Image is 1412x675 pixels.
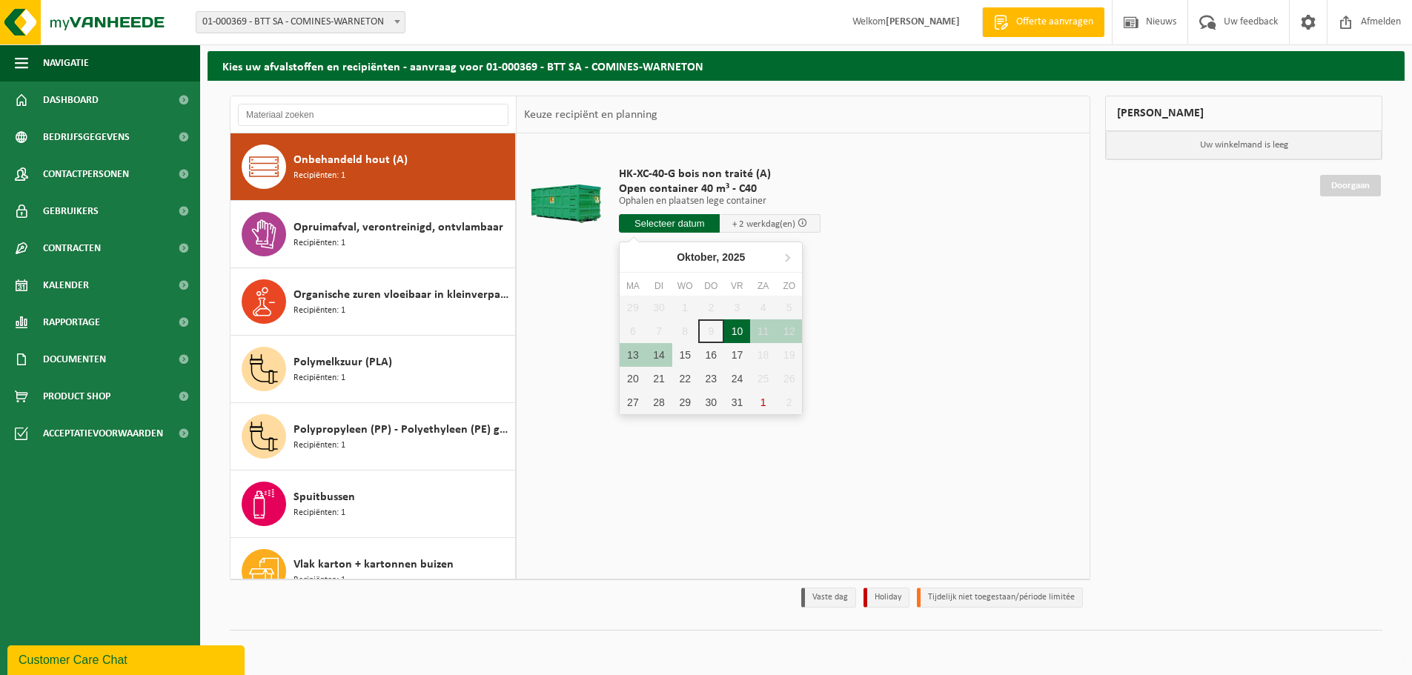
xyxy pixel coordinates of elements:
span: Vlak karton + kartonnen buizen [294,556,454,573]
span: Recipiënten: 1 [294,439,345,453]
span: Organische zuren vloeibaar in kleinverpakking [294,286,511,304]
span: Opruimafval, verontreinigd, ontvlambaar [294,219,503,236]
span: Recipiënten: 1 [294,506,345,520]
span: Polypropyleen (PP) - Polyethyleen (PE) gemengd, hard, gekleurd [294,421,511,439]
div: 24 [724,367,750,390]
a: Offerte aanvragen [982,7,1104,37]
div: 22 [672,367,698,390]
div: 13 [620,343,646,367]
span: Polymelkzuur (PLA) [294,353,392,371]
span: Offerte aanvragen [1012,15,1097,30]
div: zo [776,279,802,293]
div: 21 [646,367,672,390]
span: 01-000369 - BTT SA - COMINES-WARNETON [196,12,405,33]
strong: [PERSON_NAME] [886,16,960,27]
div: Keuze recipiënt en planning [517,96,665,133]
div: 20 [620,367,646,390]
span: Navigatie [43,44,89,82]
button: Organische zuren vloeibaar in kleinverpakking Recipiënten: 1 [231,268,516,336]
span: Open container 40 m³ - C40 [619,182,821,196]
div: [PERSON_NAME] [1105,96,1382,131]
button: Polypropyleen (PP) - Polyethyleen (PE) gemengd, hard, gekleurd Recipiënten: 1 [231,403,516,470]
button: Onbehandeld hout (A) Recipiënten: 1 [231,133,516,201]
li: Vaste dag [801,588,856,608]
span: Recipiënten: 1 [294,573,345,588]
div: ma [620,279,646,293]
p: Uw winkelmand is leeg [1106,131,1382,159]
span: + 2 werkdag(en) [732,219,795,229]
div: wo [672,279,698,293]
div: 27 [620,390,646,414]
div: 28 [646,390,672,414]
span: Recipiënten: 1 [294,236,345,250]
div: do [698,279,724,293]
div: 14 [646,343,672,367]
i: 2025 [722,252,745,262]
div: 29 [672,390,698,414]
span: Contactpersonen [43,156,129,193]
span: Recipiënten: 1 [294,169,345,183]
span: Product Shop [43,378,110,415]
div: 23 [698,367,724,390]
span: Onbehandeld hout (A) [294,151,408,169]
span: Dashboard [43,82,99,119]
div: 16 [698,343,724,367]
button: Spuitbussen Recipiënten: 1 [231,470,516,538]
span: Recipiënten: 1 [294,304,345,318]
div: 15 [672,343,698,367]
button: Opruimafval, verontreinigd, ontvlambaar Recipiënten: 1 [231,201,516,268]
span: Rapportage [43,304,100,341]
div: 30 [698,390,724,414]
span: Contracten [43,230,101,267]
p: Ophalen en plaatsen lege container [619,196,821,207]
div: di [646,279,672,293]
div: 10 [724,319,750,343]
iframe: chat widget [7,642,248,675]
h2: Kies uw afvalstoffen en recipiënten - aanvraag voor 01-000369 - BTT SA - COMINES-WARNETON [208,51,1405,80]
div: 17 [724,343,750,367]
li: Tijdelijk niet toegestaan/période limitée [917,588,1083,608]
a: Doorgaan [1320,175,1381,196]
span: Spuitbussen [294,488,355,506]
input: Materiaal zoeken [238,104,508,126]
input: Selecteer datum [619,214,720,233]
button: Polymelkzuur (PLA) Recipiënten: 1 [231,336,516,403]
span: 01-000369 - BTT SA - COMINES-WARNETON [196,11,405,33]
button: Vlak karton + kartonnen buizen Recipiënten: 1 [231,538,516,605]
span: Acceptatievoorwaarden [43,415,163,452]
span: Gebruikers [43,193,99,230]
span: HK-XC-40-G bois non traité (A) [619,167,821,182]
div: 31 [724,390,750,414]
div: za [750,279,776,293]
span: Bedrijfsgegevens [43,119,130,156]
span: Documenten [43,341,106,378]
span: Recipiënten: 1 [294,371,345,385]
div: vr [724,279,750,293]
span: Kalender [43,267,89,304]
li: Holiday [864,588,909,608]
div: Oktober, [671,245,751,269]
